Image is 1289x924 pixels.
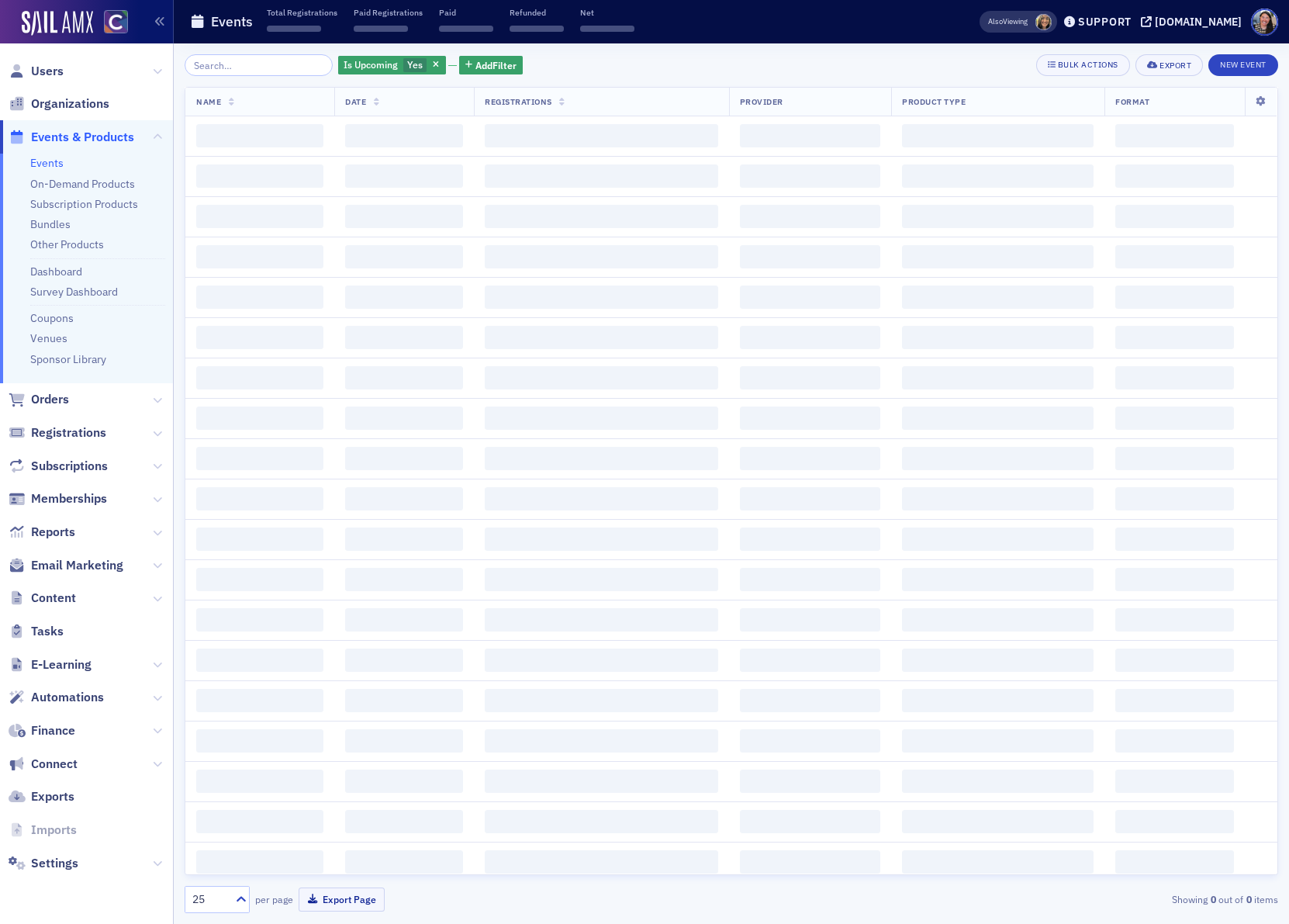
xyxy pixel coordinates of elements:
span: Product Type [902,96,966,107]
span: ‌ [196,729,323,753]
span: ‌ [1115,608,1234,632]
span: ‌ [345,245,463,268]
span: ‌ [902,205,1094,228]
span: ‌ [1115,568,1234,591]
span: ‌ [902,286,1094,309]
span: Memberships [31,490,107,507]
a: Reports [9,524,75,541]
a: Imports [9,822,77,839]
span: ‌ [510,26,564,32]
p: Total Registrations [267,7,337,18]
span: ‌ [196,286,323,309]
span: ‌ [485,447,718,470]
span: Is Upcoming [344,58,398,71]
span: Events & Products [31,129,134,146]
a: Finance [9,722,75,739]
span: ‌ [902,447,1094,470]
p: Net [580,7,634,18]
span: ‌ [485,124,718,147]
span: ‌ [196,810,323,833]
span: ‌ [740,164,881,188]
span: ‌ [345,487,463,510]
span: ‌ [902,689,1094,712]
input: Search… [185,54,333,76]
h1: Events [211,12,253,31]
button: Export Page [299,888,385,912]
span: ‌ [902,407,1094,430]
span: ‌ [1115,245,1234,268]
span: ‌ [196,326,323,349]
a: On-Demand Products [30,177,135,191]
span: ‌ [1115,487,1234,510]
span: Lauren Standiford [1035,14,1052,30]
a: Users [9,63,64,80]
span: ‌ [485,286,718,309]
p: Refunded [510,7,564,18]
span: ‌ [740,205,881,228]
span: ‌ [196,568,323,591]
p: Paid Registrations [354,7,423,18]
a: Dashboard [30,265,82,279]
span: ‌ [345,689,463,712]
strong: 0 [1208,892,1218,906]
span: ‌ [485,850,718,874]
span: ‌ [345,729,463,753]
span: ‌ [902,326,1094,349]
a: Events & Products [9,129,134,146]
a: Other Products [30,237,104,251]
span: Organizations [31,95,109,112]
span: ‌ [485,366,718,389]
a: Memberships [9,490,107,507]
span: ‌ [345,770,463,793]
span: ‌ [345,608,463,632]
span: Add Filter [475,58,517,72]
span: Reports [31,524,75,541]
span: ‌ [1115,528,1234,551]
a: Sponsor Library [30,352,106,366]
span: Content [31,590,76,607]
a: Coupons [30,311,74,325]
div: Showing out of items [924,892,1278,906]
span: ‌ [902,164,1094,188]
span: ‌ [740,245,881,268]
span: Viewing [988,16,1028,27]
span: ‌ [485,326,718,349]
span: Users [31,63,64,80]
span: ‌ [485,528,718,551]
span: ‌ [740,326,881,349]
span: ‌ [196,528,323,551]
span: ‌ [345,286,463,309]
span: Imports [31,822,77,839]
span: ‌ [740,850,881,874]
img: SailAMX [22,11,93,36]
span: ‌ [740,568,881,591]
span: ‌ [902,568,1094,591]
span: ‌ [439,26,493,32]
a: Tasks [9,623,64,640]
span: Exports [31,788,74,805]
a: Orders [9,391,69,408]
span: ‌ [345,205,463,228]
span: ‌ [345,447,463,470]
a: Organizations [9,95,109,112]
div: Yes [338,56,446,75]
span: ‌ [902,608,1094,632]
a: Automations [9,689,104,706]
span: ‌ [740,487,881,510]
span: ‌ [485,810,718,833]
span: ‌ [196,205,323,228]
span: ‌ [740,528,881,551]
span: Format [1115,96,1149,107]
span: ‌ [1115,124,1234,147]
span: ‌ [1115,205,1234,228]
span: ‌ [345,649,463,672]
span: ‌ [196,689,323,712]
div: Export [1159,61,1191,70]
span: ‌ [354,26,408,32]
span: ‌ [485,729,718,753]
span: ‌ [196,447,323,470]
span: ‌ [196,608,323,632]
strong: 0 [1243,892,1254,906]
span: Orders [31,391,69,408]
